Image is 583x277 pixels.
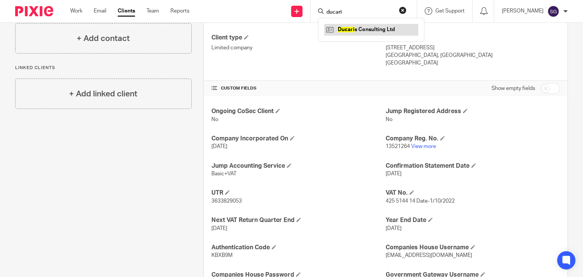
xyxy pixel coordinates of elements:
img: svg%3E [547,5,559,17]
span: 3633829053 [211,198,242,204]
h4: Company Incorporated On [211,135,386,143]
p: Linked clients [15,65,192,71]
button: Clear [399,6,407,14]
span: [EMAIL_ADDRESS][DOMAIN_NAME] [386,253,472,258]
label: Show empty fields [492,85,535,92]
h4: Year End Date [386,216,560,224]
h4: Confirmation Statement Date [386,162,560,170]
a: Work [70,7,82,15]
span: Get Support [435,8,465,14]
span: KBXB9M [211,253,233,258]
span: 13521264 [386,144,410,149]
h4: + Add contact [77,33,130,44]
p: [GEOGRAPHIC_DATA], [GEOGRAPHIC_DATA] [386,52,560,59]
h4: Address [386,34,560,42]
p: [STREET_ADDRESS] [386,44,560,52]
h4: CUSTOM FIELDS [211,85,386,91]
span: No [211,117,218,122]
span: [DATE] [386,226,402,231]
h4: Next VAT Return Quarter End [211,216,386,224]
span: [DATE] [386,171,402,176]
h4: Authentication Code [211,244,386,252]
a: Team [147,7,159,15]
a: Reports [170,7,189,15]
h4: UTR [211,189,386,197]
span: [DATE] [211,144,227,149]
h4: + Add linked client [69,88,137,100]
span: [DATE] [211,226,227,231]
p: [GEOGRAPHIC_DATA] [386,59,560,67]
span: Basic+VAT [211,171,236,176]
img: Pixie [15,6,53,16]
a: Clients [118,7,135,15]
p: [PERSON_NAME] [502,7,544,15]
a: View more [411,144,436,149]
h4: Ongoing CoSec Client [211,107,386,115]
a: Email [94,7,106,15]
h4: VAT No. [386,189,560,197]
span: No [386,117,392,122]
h4: Jump Registered Address [386,107,560,115]
h4: Client type [211,34,386,42]
input: Search [326,9,394,16]
span: 425 5144 14 Date-1/10/2022 [386,198,455,204]
p: Limited company [211,44,386,52]
h4: Companies House Username [386,244,560,252]
h4: Company Reg. No. [386,135,560,143]
h4: Jump Accounting Service [211,162,386,170]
